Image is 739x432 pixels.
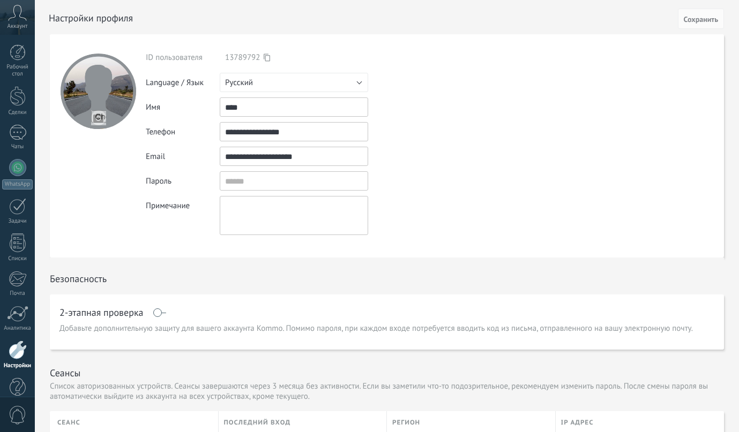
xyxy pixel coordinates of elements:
div: Списки [2,255,33,262]
div: Аналитика [2,325,33,332]
span: Сохранить [684,16,718,23]
div: Телефон [146,127,220,137]
h1: Безопасность [50,272,107,285]
span: Добавьте дополнительную защиту для вашего аккаунта Kommo. Помимо пароля, при каждом входе потребу... [59,323,693,334]
div: ID пользователя [146,52,220,63]
div: WhatsApp [2,179,33,190]
div: Рабочий стол [2,64,33,78]
span: Русский [225,78,253,88]
button: Сохранить [678,9,724,29]
div: Чаты [2,143,33,150]
div: Задачи [2,218,33,225]
span: 13789792 [225,52,260,63]
h1: Сеансы [50,367,80,379]
span: Аккаунт [8,23,28,30]
div: Сделки [2,109,33,116]
button: Русский [220,73,368,92]
div: Имя [146,102,220,112]
h1: 2-этапная проверка [59,308,144,317]
p: Список авторизованных устройств. Сеансы завершаются через 3 месяца без активности. Если вы замети... [50,381,724,401]
div: Language / Язык [146,78,220,88]
div: Пароль [146,176,220,186]
div: Настройки [2,362,33,369]
div: Примечание [146,196,220,211]
div: Email [146,151,220,162]
div: Почта [2,290,33,297]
